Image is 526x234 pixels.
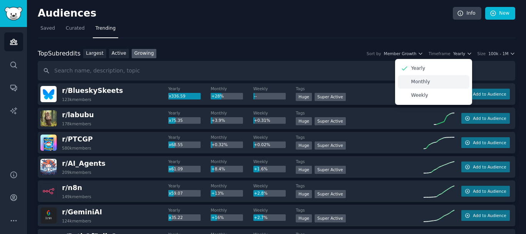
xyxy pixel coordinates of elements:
[40,183,57,199] img: n8n
[473,189,506,194] span: Add to Audience
[296,110,424,116] dt: Tags
[169,142,183,147] span: x68.55
[62,135,93,143] span: r/ PTCGP
[254,94,257,98] span: --
[461,113,510,124] button: Add to Audience
[38,49,80,59] div: Top Subreddits
[168,183,211,189] dt: Yearly
[315,141,346,150] div: Super Active
[253,86,296,91] dt: Weekly
[40,135,57,151] img: PTCGP
[109,49,129,59] a: Active
[211,207,253,213] dt: Monthly
[296,93,312,101] div: Huge
[473,91,506,97] span: Add to Audience
[411,92,428,99] p: Weekly
[211,110,253,116] dt: Monthly
[253,110,296,116] dt: Weekly
[211,135,253,140] dt: Monthly
[485,7,515,20] a: New
[169,167,183,171] span: x61.09
[211,183,253,189] dt: Monthly
[429,51,451,56] div: Timeframe
[461,186,510,197] button: Add to Audience
[253,183,296,189] dt: Weekly
[40,110,57,126] img: labubu
[62,97,91,102] div: 123k members
[296,141,312,150] div: Huge
[83,49,106,59] a: Largest
[453,7,481,20] a: Info
[62,111,94,119] span: r/ labubu
[63,22,87,38] a: Curated
[168,207,211,213] dt: Yearly
[488,51,515,56] button: 100k - 1M
[473,213,506,218] span: Add to Audience
[384,51,423,56] button: Member Growth
[62,208,102,216] span: r/ GeminiAI
[211,142,228,147] span: +0.32%
[38,7,453,20] h2: Audiences
[38,61,515,81] input: Search name, description, topic
[169,118,183,123] span: x75.35
[253,135,296,140] dt: Weekly
[296,166,312,174] div: Huge
[411,65,425,72] p: Yearly
[5,7,22,20] img: GummySearch logo
[254,118,270,123] span: +0.31%
[253,159,296,164] dt: Weekly
[473,140,506,145] span: Add to Audience
[254,191,268,195] span: +2.8%
[296,159,424,164] dt: Tags
[315,93,346,101] div: Super Active
[169,215,183,220] span: x35.22
[296,135,424,140] dt: Tags
[461,89,510,99] button: Add to Audience
[296,86,424,91] dt: Tags
[461,210,510,221] button: Add to Audience
[254,142,270,147] span: +0.02%
[62,87,123,94] span: r/ BlueskySkeets
[62,170,91,175] div: 209k members
[168,110,211,116] dt: Yearly
[473,164,506,170] span: Add to Audience
[40,207,57,224] img: GeminiAI
[211,118,225,123] span: +3.9%
[211,191,224,195] span: +13%
[132,49,157,59] a: Growing
[296,207,424,213] dt: Tags
[169,191,183,195] span: x59.07
[211,159,253,164] dt: Monthly
[296,183,424,189] dt: Tags
[488,51,508,56] span: 100k - 1M
[461,162,510,172] button: Add to Audience
[40,86,57,102] img: BlueskySkeets
[315,190,346,198] div: Super Active
[211,167,225,171] span: +8.4%
[62,160,106,167] span: r/ AI_Agents
[211,86,253,91] dt: Monthly
[62,145,91,151] div: 580k members
[66,25,85,32] span: Curated
[38,22,58,38] a: Saved
[253,207,296,213] dt: Weekly
[254,167,268,171] span: +1.6%
[168,135,211,140] dt: Yearly
[315,117,346,125] div: Super Active
[168,86,211,91] dt: Yearly
[254,215,268,220] span: +2.7%
[473,116,506,121] span: Add to Audience
[367,51,381,56] div: Sort by
[296,214,312,222] div: Huge
[95,25,116,32] span: Trending
[315,214,346,222] div: Super Active
[62,218,91,224] div: 124k members
[168,159,211,164] dt: Yearly
[169,94,185,98] span: x336.59
[384,51,417,56] span: Member Growth
[296,190,312,198] div: Huge
[453,51,472,56] button: Yearly
[40,25,55,32] span: Saved
[40,159,57,175] img: AI_Agents
[411,79,430,86] p: Monthly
